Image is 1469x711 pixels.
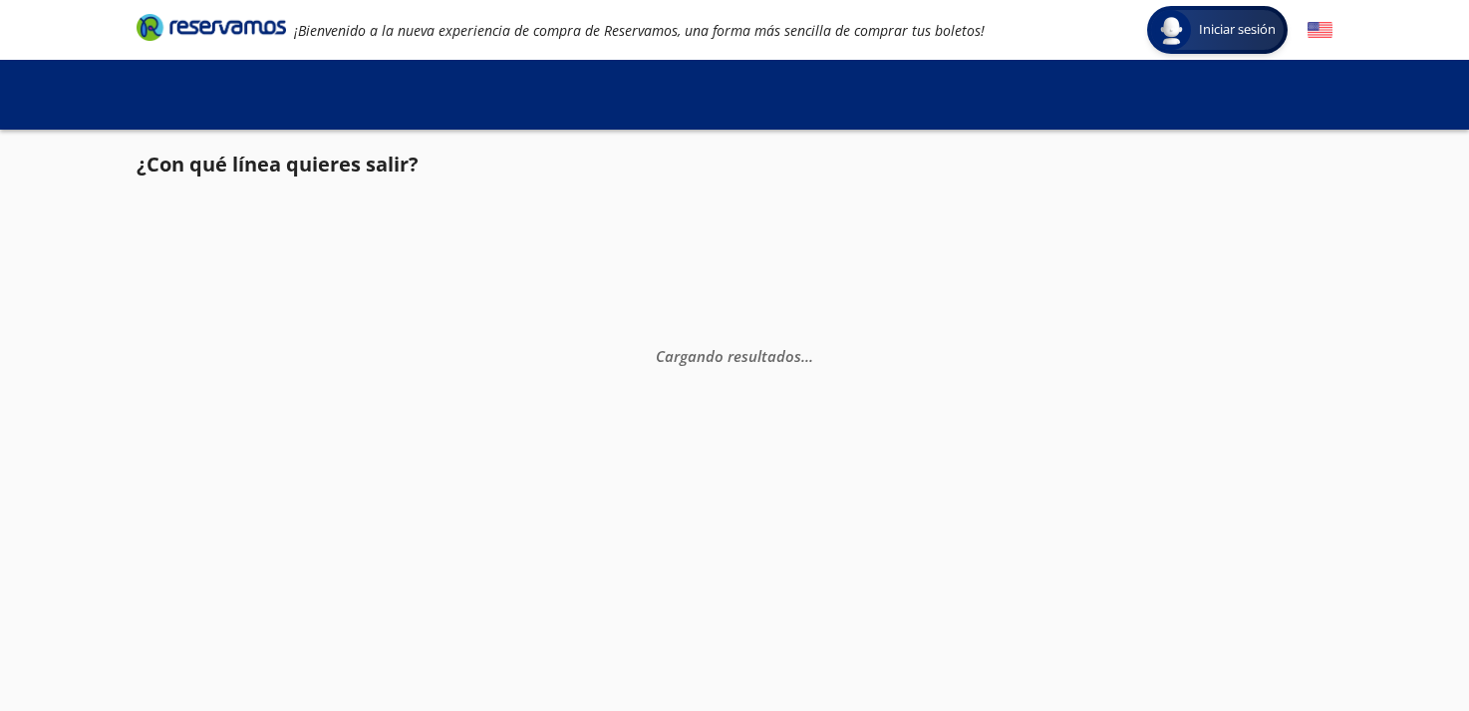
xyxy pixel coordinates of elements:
[805,345,809,365] span: .
[1191,20,1284,40] span: Iniciar sesión
[656,345,813,365] em: Cargando resultados
[1308,18,1332,43] button: English
[137,12,286,48] a: Brand Logo
[801,345,805,365] span: .
[137,12,286,42] i: Brand Logo
[294,21,985,40] em: ¡Bienvenido a la nueva experiencia de compra de Reservamos, una forma más sencilla de comprar tus...
[809,345,813,365] span: .
[137,150,419,179] p: ¿Con qué línea quieres salir?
